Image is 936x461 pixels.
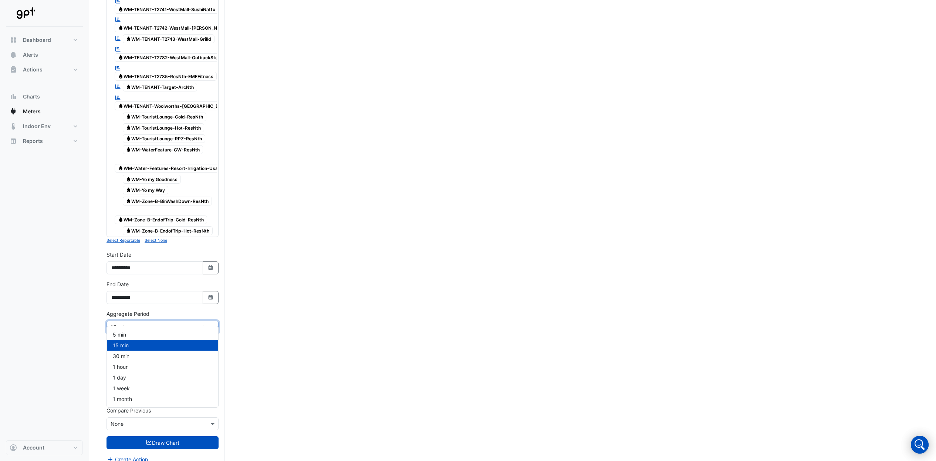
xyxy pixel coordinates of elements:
[10,66,17,73] app-icon: Actions
[113,385,130,391] span: 1 week
[107,310,149,318] label: Aggregate Period
[10,137,17,145] app-icon: Reports
[10,108,17,115] app-icon: Meters
[113,374,126,381] span: 1 day
[113,364,128,370] span: 1 hour
[126,176,131,182] fa-icon: Water
[23,93,40,100] span: Charts
[23,36,51,44] span: Dashboard
[6,47,83,62] button: Alerts
[123,113,207,121] span: WM-TouristLounge-Cold-ResNth
[9,6,42,21] img: Company Logo
[115,94,121,101] fa-icon: Reportable
[113,396,132,402] span: 1 month
[123,175,181,184] span: WM-Yo my Goodness
[23,137,43,145] span: Reports
[123,186,169,195] span: WM-Yo my Way
[115,84,121,90] fa-icon: Reportable
[115,65,121,71] fa-icon: Reportable
[23,66,43,73] span: Actions
[123,83,197,92] span: WM-TENANT-Target-ArcNth
[145,238,167,243] small: Select None
[123,226,213,235] span: WM-Zone-B-EndofTrip-Hot-ResNth
[115,35,121,41] fa-icon: Reportable
[123,34,215,43] span: WM-TENANT-T2743-WestMall-Grilld
[107,238,140,243] small: Select Reportable
[115,164,227,173] span: WM-Water-Features-Resort-Irrigation-Usage
[126,114,131,120] fa-icon: Water
[6,89,83,104] button: Charts
[10,51,17,59] app-icon: Alerts
[145,237,167,244] button: Select None
[118,73,124,79] fa-icon: Water
[126,147,131,152] fa-icon: Water
[23,108,41,115] span: Meters
[207,294,214,301] fa-icon: Select Date
[107,326,218,407] div: Options List
[118,6,124,12] fa-icon: Water
[126,198,131,204] fa-icon: Water
[118,166,124,171] fa-icon: Water
[123,134,206,143] span: WM-TouristLounge-RPZ-ResNth
[126,136,131,141] fa-icon: Water
[118,55,124,60] fa-icon: Water
[126,36,131,41] fa-icon: Water
[123,197,212,206] span: WM-Zone-B-BinWashDown-ResNth
[115,101,233,110] span: WM-TENANT-Woolworths-[GEOGRAPHIC_DATA]
[10,93,17,100] app-icon: Charts
[107,237,140,244] button: Select Reportable
[126,228,131,233] fa-icon: Water
[123,145,203,154] span: WM-WaterFeature-CW-ResNth
[115,72,217,81] span: WM-TENANT-T2785-ResNth-EMFFitness
[126,125,131,130] fa-icon: Water
[6,119,83,134] button: Indoor Env
[118,103,124,108] fa-icon: Water
[123,123,205,132] span: WM-TouristLounge-Hot-ResNth
[107,407,151,414] label: Compare Previous
[113,342,129,348] span: 15 min
[10,123,17,130] app-icon: Indoor Env
[6,62,83,77] button: Actions
[6,440,83,455] button: Account
[6,33,83,47] button: Dashboard
[911,436,929,454] div: Open Intercom Messenger
[115,46,121,53] fa-icon: Reportable
[23,444,44,451] span: Account
[113,353,129,359] span: 30 min
[107,280,129,288] label: End Date
[118,25,124,31] fa-icon: Water
[23,123,51,130] span: Indoor Env
[207,265,214,271] fa-icon: Select Date
[107,436,219,449] button: Draw Chart
[115,24,232,33] span: WM-TENANT-T2742-WestMall-[PERSON_NAME]
[115,5,219,14] span: WM-TENANT-T2741-WestMall-SushiNatto
[126,187,131,193] fa-icon: Water
[6,134,83,148] button: Reports
[203,323,209,331] span: Clear
[115,53,239,62] span: WM-TENANT-T2782-WestMall-OutbackSteakhouse
[6,104,83,119] button: Meters
[118,217,124,223] fa-icon: Water
[115,216,207,224] span: WM-Zone-B-EndofTrip-Cold-ResNth
[126,84,131,90] fa-icon: Water
[115,17,121,23] fa-icon: Reportable
[107,251,131,258] label: Start Date
[23,51,38,59] span: Alerts
[113,331,126,338] span: 5 min
[10,36,17,44] app-icon: Dashboard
